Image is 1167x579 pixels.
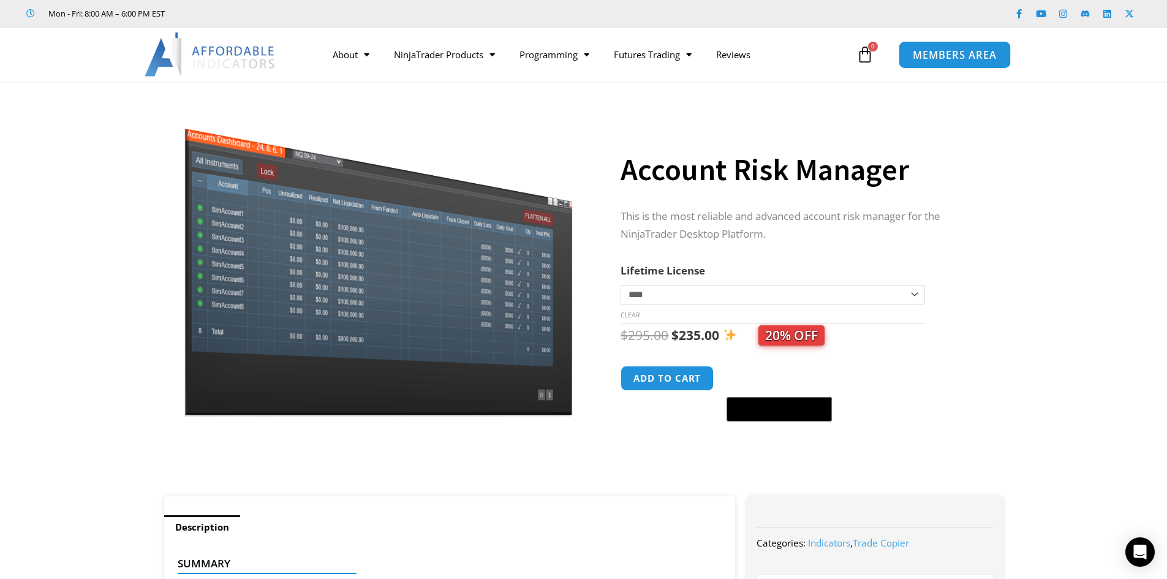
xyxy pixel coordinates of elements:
a: MEMBERS AREA [899,40,1011,68]
a: Programming [507,40,602,69]
a: Indicators [808,537,850,549]
span: Categories: [757,537,806,549]
img: ✨ [723,328,736,341]
iframe: Secure express checkout frame [724,364,834,393]
a: 0 [838,37,892,72]
span: $ [621,327,628,344]
span: 0 [868,42,878,51]
a: Trade Copier [853,537,909,549]
span: $ [671,327,679,344]
label: Lifetime License [621,263,705,278]
span: MEMBERS AREA [913,50,997,60]
bdi: 235.00 [671,327,719,344]
a: About [320,40,382,69]
iframe: PayPal Message 1 [621,429,978,440]
p: This is the most reliable and advanced account risk manager for the NinjaTrader Desktop Platform. [621,208,978,243]
a: Clear options [621,311,640,319]
span: , [808,537,909,549]
a: NinjaTrader Products [382,40,507,69]
bdi: 295.00 [621,327,668,344]
h1: Account Risk Manager [621,148,978,191]
div: Open Intercom Messenger [1125,537,1155,567]
span: 20% OFF [758,325,825,346]
a: Description [164,515,240,539]
h4: Summary [178,558,712,570]
nav: Menu [320,40,853,69]
a: Futures Trading [602,40,704,69]
span: Mon - Fri: 8:00 AM – 6:00 PM EST [45,6,165,21]
a: Reviews [704,40,763,69]
img: LogoAI | Affordable Indicators – NinjaTrader [145,32,276,77]
iframe: Customer reviews powered by Trustpilot [182,7,366,20]
button: Add to cart [621,366,714,391]
button: Buy with GPay [727,397,832,422]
